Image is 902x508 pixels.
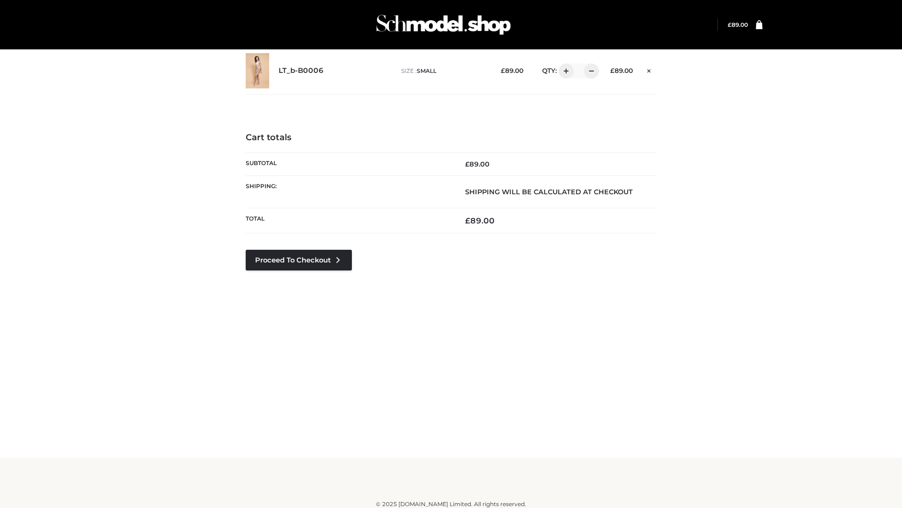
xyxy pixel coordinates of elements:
[465,216,495,225] bdi: 89.00
[728,21,748,28] bdi: 89.00
[501,67,505,74] span: £
[373,6,514,43] img: Schmodel Admin 964
[465,216,470,225] span: £
[246,152,451,175] th: Subtotal
[465,160,469,168] span: £
[728,21,731,28] span: £
[246,175,451,208] th: Shipping:
[246,208,451,233] th: Total
[501,67,523,74] bdi: 89.00
[417,67,436,74] span: SMALL
[533,63,596,79] div: QTY:
[246,133,656,143] h4: Cart totals
[642,63,656,76] a: Remove this item
[246,250,352,270] a: Proceed to Checkout
[610,67,633,74] bdi: 89.00
[279,66,324,75] a: LT_b-B0006
[246,53,269,88] img: LT_b-B0006 - SMALL
[401,67,486,75] p: size :
[465,160,490,168] bdi: 89.00
[465,188,633,196] strong: Shipping will be calculated at checkout
[728,21,748,28] a: £89.00
[610,67,614,74] span: £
